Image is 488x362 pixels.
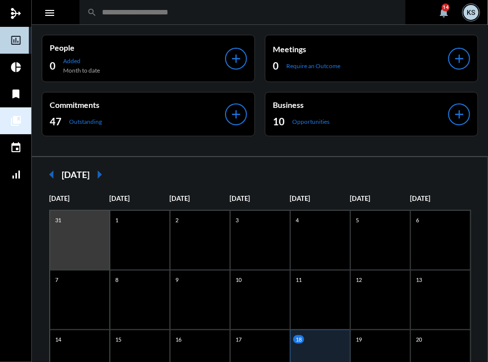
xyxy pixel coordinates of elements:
div: 14 [442,3,450,11]
mat-icon: add [452,107,466,121]
mat-icon: notifications [438,6,450,18]
h2: 10 [273,114,285,128]
p: Added [63,57,100,65]
mat-icon: search [87,7,97,17]
p: 13 [413,275,424,284]
p: [DATE] [109,194,169,202]
p: 4 [293,216,301,224]
h2: 0 [50,59,56,73]
p: Outstanding [69,118,102,125]
p: [DATE] [290,194,350,202]
mat-icon: Side nav toggle icon [44,7,56,19]
p: Month to date [63,67,100,74]
p: 5 [353,216,361,224]
p: 2 [173,216,181,224]
mat-icon: pie_chart [10,61,22,73]
mat-icon: arrow_right [89,165,109,184]
mat-icon: bookmark [10,88,22,100]
mat-icon: signal_cellular_alt [10,169,22,181]
p: 6 [413,216,421,224]
p: 8 [113,275,121,284]
p: 3 [233,216,241,224]
mat-icon: insert_chart_outlined [10,34,22,46]
mat-icon: add [229,52,243,66]
p: [DATE] [230,194,290,202]
p: Commitments [50,100,225,109]
p: People [50,43,225,52]
p: 20 [413,335,424,344]
p: 18 [293,335,304,344]
mat-icon: collections_bookmark [10,115,22,127]
h2: [DATE] [62,169,89,180]
p: 14 [53,335,64,344]
p: [DATE] [350,194,410,202]
p: 16 [173,335,184,344]
p: 19 [353,335,364,344]
p: Opportunities [292,118,329,125]
p: Require an Outcome [286,62,340,70]
p: [DATE] [410,194,470,202]
p: 1 [113,216,121,224]
mat-icon: mediation [10,7,22,19]
p: 7 [53,275,61,284]
button: Toggle sidenav [40,2,60,22]
p: 17 [233,335,244,344]
h2: 47 [50,114,62,128]
h2: 0 [273,59,279,73]
p: Meetings [273,44,448,54]
p: 9 [173,275,181,284]
mat-icon: add [229,107,243,121]
p: 11 [293,275,304,284]
mat-icon: event [10,142,22,154]
p: 15 [113,335,124,344]
p: 10 [233,275,244,284]
p: 12 [353,275,364,284]
mat-icon: arrow_left [42,165,62,184]
p: 31 [53,216,64,224]
p: [DATE] [49,194,109,202]
p: [DATE] [169,194,230,202]
p: Business [273,100,448,109]
div: KS [464,5,479,20]
mat-icon: add [452,52,466,66]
